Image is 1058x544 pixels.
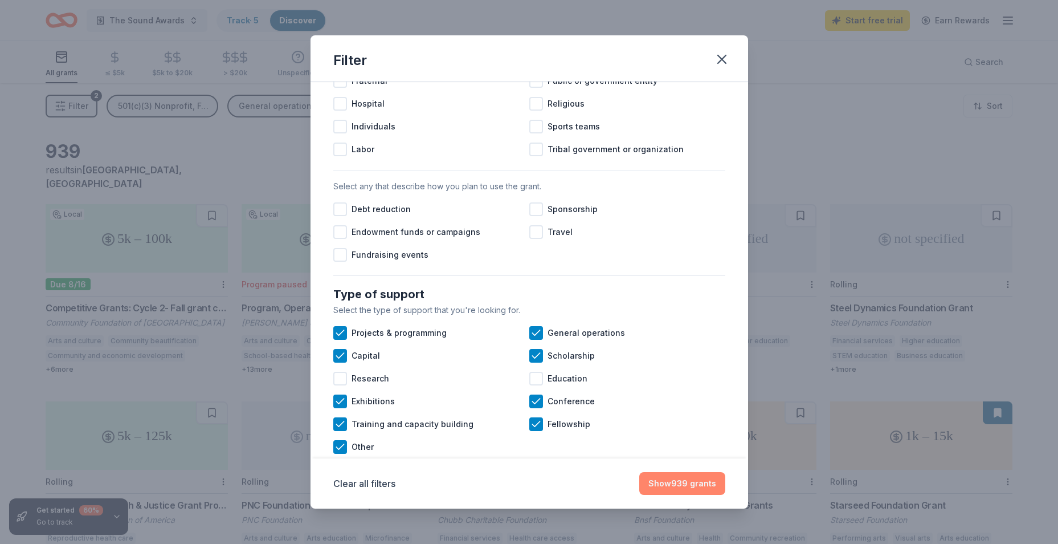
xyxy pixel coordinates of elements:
[352,97,385,111] span: Hospital
[352,349,380,363] span: Capital
[333,51,367,70] div: Filter
[352,417,473,431] span: Training and capacity building
[548,120,600,133] span: Sports teams
[352,326,447,340] span: Projects & programming
[352,440,374,454] span: Other
[548,225,573,239] span: Travel
[333,477,395,490] button: Clear all filters
[333,180,725,193] div: Select any that describe how you plan to use the grant.
[352,120,395,133] span: Individuals
[352,395,395,408] span: Exhibitions
[352,248,428,262] span: Fundraising events
[352,372,389,385] span: Research
[548,143,684,156] span: Tribal government or organization
[548,372,587,385] span: Education
[548,202,598,216] span: Sponsorship
[333,285,725,303] div: Type of support
[352,143,374,156] span: Labor
[333,303,725,317] div: Select the type of support that you're looking for.
[548,395,595,408] span: Conference
[352,202,411,216] span: Debt reduction
[548,349,595,363] span: Scholarship
[548,97,585,111] span: Religious
[352,225,480,239] span: Endowment funds or campaigns
[548,417,590,431] span: Fellowship
[548,326,625,340] span: General operations
[639,472,725,495] button: Show939 grants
